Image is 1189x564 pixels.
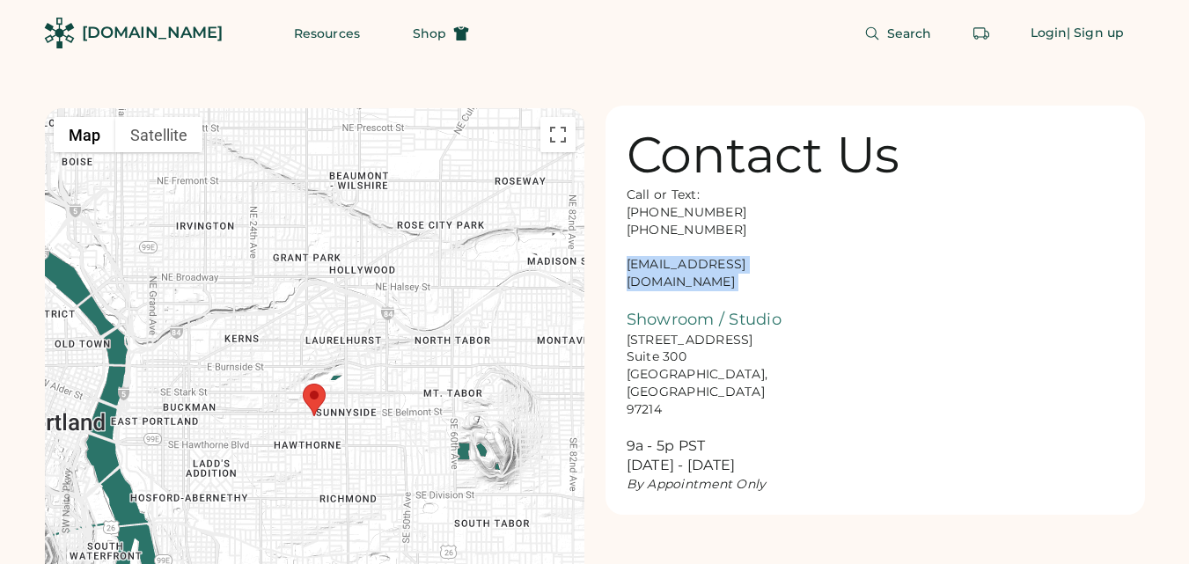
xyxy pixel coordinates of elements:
button: Resources [273,16,381,51]
button: Show satellite imagery [115,117,202,152]
div: [DOMAIN_NAME] [82,22,223,44]
div: | Sign up [1067,25,1124,42]
img: Rendered Logo - Screens [44,18,75,48]
font: Showroom / Studio [627,310,782,329]
button: Show street map [54,117,115,152]
font: 9a - 5p PST [DATE] - [DATE] [627,437,736,474]
button: Retrieve an order [964,16,999,51]
button: Toggle fullscreen view [540,117,576,152]
button: Search [843,16,953,51]
button: Shop [392,16,490,51]
div: Login [1031,25,1068,42]
div: Call or Text: [PHONE_NUMBER] [PHONE_NUMBER] [EMAIL_ADDRESS][DOMAIN_NAME] [STREET_ADDRESS] Suite 3... [627,187,803,494]
em: By Appointment Only [627,476,767,492]
span: Search [887,27,932,40]
span: Shop [413,27,446,40]
div: Contact Us [627,127,900,183]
